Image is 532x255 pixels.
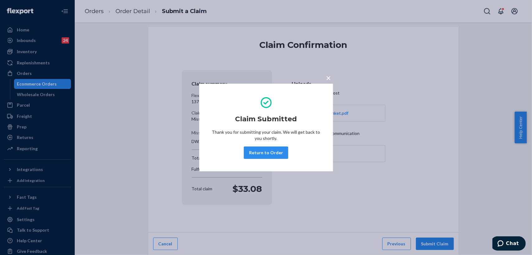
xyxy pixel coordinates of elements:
p: Thank you for submitting your claim. We will get back to you shortly. [212,129,321,141]
iframe: Opens a widget where you can chat to one of our agents [492,236,526,252]
h2: Claim Submitted [235,114,297,124]
span: × [326,72,331,83]
button: Return to Order [244,146,288,159]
